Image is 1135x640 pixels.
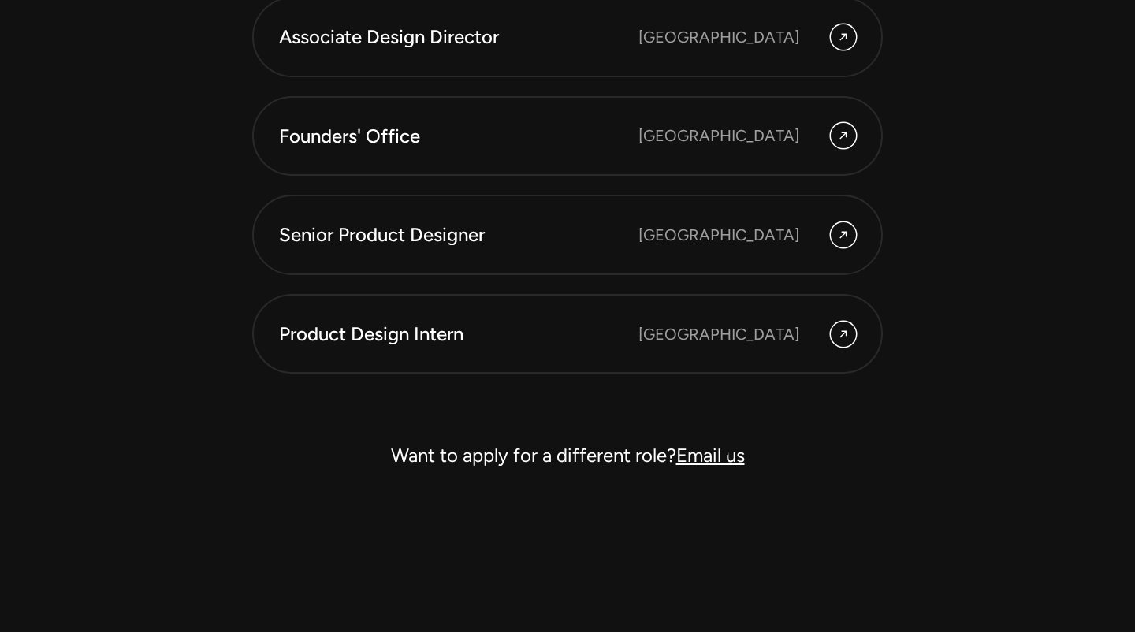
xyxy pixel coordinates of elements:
div: [GEOGRAPHIC_DATA] [638,223,799,247]
div: Founders' Office [279,123,638,150]
div: [GEOGRAPHIC_DATA] [638,124,799,147]
div: [GEOGRAPHIC_DATA] [638,322,799,346]
a: Email us [676,444,745,467]
div: Product Design Intern [279,321,638,348]
div: Want to apply for a different role? [252,437,883,474]
div: Senior Product Designer [279,221,638,248]
a: Founders' Office [GEOGRAPHIC_DATA] [252,96,883,177]
a: Senior Product Designer [GEOGRAPHIC_DATA] [252,195,883,275]
a: Product Design Intern [GEOGRAPHIC_DATA] [252,294,883,374]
